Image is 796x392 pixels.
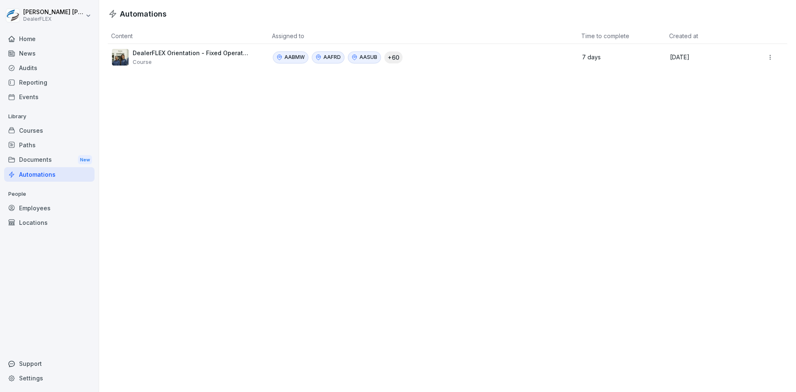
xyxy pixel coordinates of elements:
[4,356,95,371] div: Support
[4,123,95,138] a: Courses
[4,75,95,90] a: Reporting
[4,61,95,75] a: Audits
[578,28,665,44] th: Time to complete
[388,53,399,62] p: + 60
[4,371,95,385] a: Settings
[4,152,95,168] a: DocumentsNew
[4,167,95,182] a: Automations
[133,58,250,65] p: Course
[112,49,129,66] img: v4gv5ils26c0z8ite08yagn2.png
[666,28,759,44] th: Created at
[4,201,95,215] a: Employees
[359,54,377,61] p: AASUB
[269,28,578,44] th: Assigned to
[323,54,341,61] p: AAFRD
[78,155,92,165] div: New
[284,54,305,61] p: AABMW
[4,90,95,104] a: Events
[670,54,749,61] p: [DATE]
[4,138,95,152] a: Paths
[133,49,250,57] p: DealerFLEX Orientation - Fixed Operations Division
[120,8,167,19] h1: Automations
[23,9,84,16] p: [PERSON_NAME] [PERSON_NAME]
[4,215,95,230] a: Locations
[4,32,95,46] a: Home
[582,54,655,61] p: 7 days
[4,46,95,61] a: News
[23,16,84,22] p: DealerFLEX
[4,187,95,201] p: People
[4,152,95,168] div: Documents
[108,28,269,44] th: Content
[4,110,95,123] p: Library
